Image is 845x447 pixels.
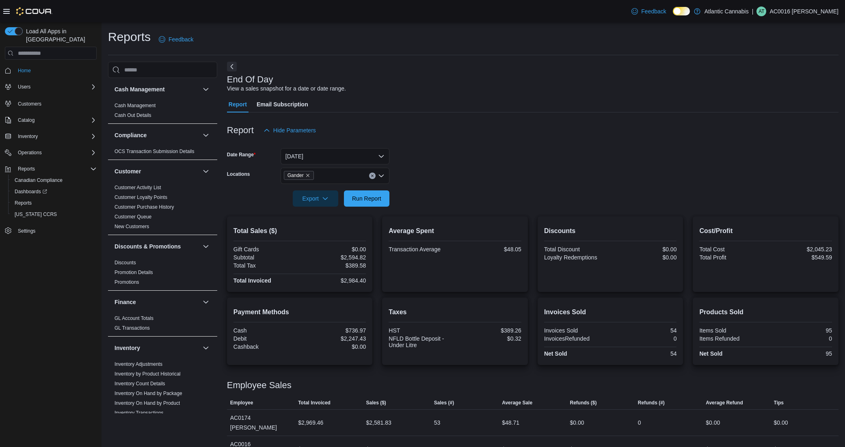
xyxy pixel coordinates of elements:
[227,75,273,84] h3: End Of Day
[115,112,151,119] span: Cash Out Details
[230,399,253,406] span: Employee
[115,298,136,306] h3: Finance
[108,101,217,123] div: Cash Management
[15,164,38,174] button: Reports
[115,214,151,220] a: Customer Queue
[699,254,764,261] div: Total Profit
[108,183,217,235] div: Customer
[544,226,677,236] h2: Discounts
[673,7,690,15] input: Dark Mode
[301,246,366,253] div: $0.00
[108,258,217,290] div: Discounts & Promotions
[287,171,304,179] span: Gander
[389,226,521,236] h2: Average Spent
[434,418,441,428] div: 53
[705,6,749,16] p: Atlantic Cannabis
[115,260,136,266] a: Discounts
[233,226,366,236] h2: Total Sales ($)
[115,344,199,352] button: Inventory
[284,171,314,180] span: Gander
[115,242,199,250] button: Discounts & Promotions
[18,149,42,156] span: Operations
[115,315,153,321] a: GL Account Totals
[115,102,156,109] span: Cash Management
[641,7,666,15] span: Feedback
[502,418,519,428] div: $48.71
[233,254,298,261] div: Subtotal
[115,298,199,306] button: Finance
[115,224,149,229] a: New Customers
[115,85,199,93] button: Cash Management
[227,84,346,93] div: View a sales snapshot for a date or date range.
[23,27,97,43] span: Load All Apps in [GEOGRAPHIC_DATA]
[115,381,165,387] a: Inventory Count Details
[301,343,366,350] div: $0.00
[233,327,298,334] div: Cash
[115,184,161,191] span: Customer Activity List
[115,269,153,276] span: Promotion Details
[706,399,743,406] span: Average Refund
[115,85,165,93] h3: Cash Management
[18,117,35,123] span: Catalog
[115,149,195,154] a: OCS Transaction Submission Details
[699,307,832,317] h2: Products Sold
[115,259,136,266] span: Discounts
[115,344,140,352] h3: Inventory
[115,391,182,396] a: Inventory On Hand by Package
[201,166,211,176] button: Customer
[378,173,385,179] button: Open list of options
[273,126,316,134] span: Hide Parameters
[201,297,211,307] button: Finance
[628,3,669,19] a: Feedback
[115,194,167,201] span: Customer Loyalty Points
[15,132,41,141] button: Inventory
[115,167,141,175] h3: Customer
[15,200,32,206] span: Reports
[18,67,31,74] span: Home
[227,380,292,390] h3: Employee Sales
[115,148,195,155] span: OCS Transaction Submission Details
[15,188,47,195] span: Dashboards
[201,242,211,251] button: Discounts & Promotions
[115,400,180,406] a: Inventory On Hand by Product
[389,307,521,317] h2: Taxes
[298,399,331,406] span: Total Invoiced
[15,164,97,174] span: Reports
[227,125,254,135] h3: Report
[774,418,788,428] div: $0.00
[233,277,271,284] strong: Total Invoiced
[2,114,100,126] button: Catalog
[115,325,150,331] a: GL Transactions
[301,254,366,261] div: $2,594.82
[544,254,609,261] div: Loyalty Redemptions
[767,327,832,334] div: 95
[301,327,366,334] div: $736.97
[2,81,100,93] button: Users
[457,246,521,253] div: $48.05
[18,133,38,140] span: Inventory
[11,187,50,197] a: Dashboards
[544,307,677,317] h2: Invoices Sold
[434,399,454,406] span: Sales (#)
[15,132,97,141] span: Inventory
[2,147,100,158] button: Operations
[767,350,832,357] div: 95
[257,96,308,112] span: Email Subscription
[2,131,100,142] button: Inventory
[201,130,211,140] button: Compliance
[233,343,298,350] div: Cashback
[8,197,100,209] button: Reports
[389,327,453,334] div: HST
[11,198,35,208] a: Reports
[115,361,162,367] a: Inventory Adjustments
[699,246,764,253] div: Total Cost
[2,65,100,76] button: Home
[15,115,97,125] span: Catalog
[344,190,389,207] button: Run Report
[15,82,34,92] button: Users
[8,175,100,186] button: Canadian Compliance
[699,335,764,342] div: Items Refunded
[115,371,181,377] a: Inventory by Product Historical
